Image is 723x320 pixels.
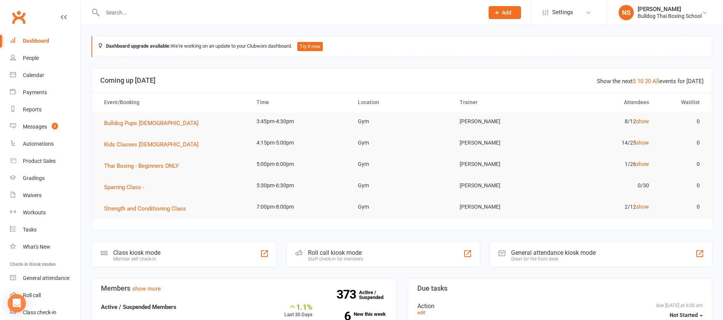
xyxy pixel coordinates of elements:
td: Gym [351,113,452,130]
input: Search... [100,7,479,18]
a: Tasks [10,221,80,238]
button: Bulldog Pups [DEMOGRAPHIC_DATA] [104,119,204,128]
span: Not Started [670,312,698,318]
th: Time [250,93,351,112]
span: Settings [552,4,573,21]
th: Trainer [453,93,554,112]
div: General attendance kiosk mode [511,249,596,256]
a: Product Sales [10,153,80,170]
a: Dashboard [10,32,80,50]
td: 14/25 [554,134,656,152]
div: Calendar [23,72,44,78]
a: What's New [10,238,80,256]
a: Reports [10,101,80,118]
a: 20 [645,78,651,85]
td: 2/12 [554,198,656,216]
div: Gradings [23,175,45,181]
a: Gradings [10,170,80,187]
td: 8/12 [554,113,656,130]
span: Sparring Class - [104,184,144,191]
span: Thai Boxing - Beginners ONLY [104,162,179,169]
td: Gym [351,198,452,216]
div: [PERSON_NAME] [638,6,702,13]
a: show [636,161,649,167]
button: Thai Boxing - Beginners ONLY [104,161,184,170]
span: Bulldog Pups [DEMOGRAPHIC_DATA] [104,120,199,127]
div: Bulldog Thai Boxing School [638,13,702,19]
div: Great for the front desk [511,256,596,262]
div: Open Intercom Messenger [8,294,26,312]
a: People [10,50,80,67]
td: 0 [656,134,707,152]
div: Reports [23,106,42,113]
td: 7:00pm-8:00pm [250,198,351,216]
a: 373Active / Suspended [359,284,393,306]
a: show [636,204,649,210]
h3: Members [101,285,387,292]
a: Roll call [10,287,80,304]
td: [PERSON_NAME] [453,113,554,130]
a: show [636,118,649,124]
a: Automations [10,135,80,153]
a: Workouts [10,204,80,221]
td: [PERSON_NAME] [453,177,554,195]
td: [PERSON_NAME] [453,198,554,216]
th: Attendees [554,93,656,112]
div: Last 30 Days [284,302,313,319]
button: Try it now [297,42,323,51]
div: Roll call [23,292,41,298]
td: Gym [351,155,452,173]
div: General attendance [23,275,69,281]
td: 5:00pm-6:00pm [250,155,351,173]
span: Strength and Conditioning Class [104,205,186,212]
div: Workouts [23,209,46,215]
div: Staff check-in for members [308,256,363,262]
div: Roll call kiosk mode [308,249,363,256]
a: All [652,78,659,85]
td: 5:30pm-6:30pm [250,177,351,195]
a: Waivers [10,187,80,204]
td: 4:15pm-5:00pm [250,134,351,152]
div: People [23,55,39,61]
div: Dashboard [23,38,49,44]
div: Waivers [23,192,42,198]
strong: Dashboard upgrade available: [106,43,171,49]
td: 0 [656,155,707,173]
span: Add [502,10,511,16]
a: Payments [10,84,80,101]
div: Class check-in [23,309,56,315]
div: 1.1% [284,302,313,311]
td: 3:45pm-4:30pm [250,113,351,130]
a: show more [132,285,161,292]
div: What's New [23,244,50,250]
td: 1/26 [554,155,656,173]
td: 0 [656,198,707,216]
td: 0/30 [554,177,656,195]
a: Calendar [10,67,80,84]
td: [PERSON_NAME] [453,155,554,173]
h3: Coming up [DATE] [100,77,704,84]
span: Kids Classes [DEMOGRAPHIC_DATA] [104,141,199,148]
th: Event/Booking [97,93,250,112]
td: 0 [656,113,707,130]
strong: Active / Suspended Members [101,304,176,310]
a: General attendance kiosk mode [10,270,80,287]
a: Messages 2 [10,118,80,135]
a: Clubworx [9,8,28,27]
td: 0 [656,177,707,195]
button: Kids Classes [DEMOGRAPHIC_DATA] [104,140,204,149]
button: Strength and Conditioning Class [104,204,191,213]
a: edit [417,310,425,315]
span: 2 [52,123,58,129]
h3: Due tasks [417,285,703,292]
button: Sparring Class - [104,183,149,192]
td: Gym [351,177,452,195]
div: Product Sales [23,158,56,164]
a: 5 [633,78,636,85]
div: Messages [23,124,47,130]
th: Location [351,93,452,112]
div: Class kiosk mode [113,249,160,256]
div: Payments [23,89,47,95]
div: Tasks [23,227,37,233]
td: [PERSON_NAME] [453,134,554,152]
